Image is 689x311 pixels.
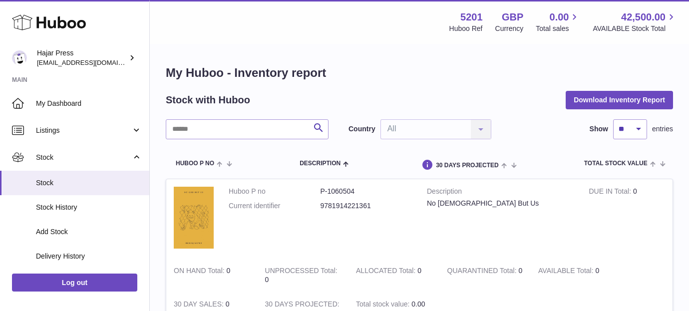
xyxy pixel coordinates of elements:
img: product image [174,187,214,249]
span: My Dashboard [36,99,142,108]
strong: UNPROCESSED Total [265,267,338,277]
strong: ON HAND Total [174,267,227,277]
dt: Current identifier [229,201,321,211]
strong: AVAILABLE Total [538,267,595,277]
td: 0 [258,259,349,293]
span: Huboo P no [176,160,214,167]
div: No [DEMOGRAPHIC_DATA] But Us [427,199,574,208]
td: 0 [531,259,622,293]
strong: ALLOCATED Total [356,267,417,277]
span: 0 [518,267,522,275]
h2: Stock with Huboo [166,93,250,107]
span: 30 DAYS PROJECTED [436,162,499,169]
div: Huboo Ref [449,24,483,33]
span: Description [300,160,341,167]
span: Add Stock [36,227,142,237]
strong: QUARANTINED Total [447,267,519,277]
strong: 5201 [460,10,483,24]
a: Log out [12,274,137,292]
span: AVAILABLE Stock Total [593,24,677,33]
span: Delivery History [36,252,142,261]
span: 0.00 [411,300,425,308]
a: 0.00 Total sales [536,10,580,33]
td: 0 [348,259,440,293]
span: 0.00 [550,10,569,24]
strong: Total stock value [356,300,411,311]
span: Stock [36,153,131,162]
span: [EMAIL_ADDRESS][DOMAIN_NAME] [37,58,147,66]
span: 42,500.00 [621,10,666,24]
img: editorial@hajarpress.com [12,50,27,65]
div: Hajar Press [37,48,127,67]
span: entries [652,124,673,134]
strong: 30 DAYS PROJECTED [265,300,340,311]
strong: Description [427,187,574,199]
strong: DUE IN Total [589,187,633,198]
strong: 30 DAY SALES [174,300,226,311]
span: Stock History [36,203,142,212]
strong: GBP [502,10,523,24]
td: 0 [581,179,673,259]
span: Listings [36,126,131,135]
span: Total stock value [584,160,648,167]
span: Stock [36,178,142,188]
span: Total sales [536,24,580,33]
button: Download Inventory Report [566,91,673,109]
h1: My Huboo - Inventory report [166,65,673,81]
td: 0 [166,259,258,293]
dd: P-1060504 [321,187,412,196]
dd: 9781914221361 [321,201,412,211]
label: Show [590,124,608,134]
dt: Huboo P no [229,187,321,196]
div: Currency [495,24,524,33]
a: 42,500.00 AVAILABLE Stock Total [593,10,677,33]
label: Country [348,124,375,134]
